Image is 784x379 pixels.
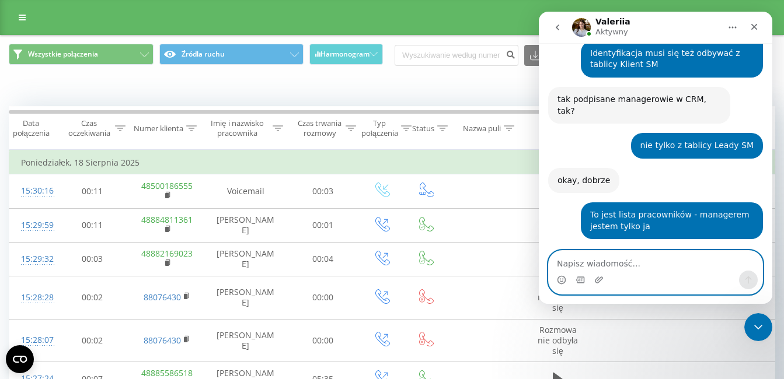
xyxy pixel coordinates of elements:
[287,242,360,276] td: 00:04
[412,124,434,134] div: Status
[28,50,98,59] span: Wszystkie połączenia
[524,45,587,66] button: Eksport
[320,50,370,58] span: Harmonogram
[205,208,287,242] td: [PERSON_NAME]
[56,174,129,208] td: 00:11
[141,214,193,225] a: 48884811361
[361,118,398,138] div: Typ połączenia
[395,45,518,66] input: Wyszukiwanie według numeru
[66,118,112,138] div: Czas oczekiwania
[287,319,360,362] td: 00:00
[21,180,44,202] div: 15:30:16
[141,180,193,191] a: 48500186555
[56,208,129,242] td: 00:11
[297,118,343,138] div: Czas trwania rozmowy
[538,281,578,313] span: Rozmowa nie odbyła się
[539,12,772,304] iframe: Intercom live chat
[159,44,304,65] button: Źródła ruchu
[21,214,44,237] div: 15:29:59
[56,242,129,276] td: 00:03
[134,124,183,134] div: Numer klienta
[205,242,287,276] td: [PERSON_NAME]
[141,367,193,378] a: 48885586518
[9,44,154,65] button: Wszystkie połączenia
[56,276,129,319] td: 00:02
[287,174,360,208] td: 00:03
[9,118,53,138] div: Data połączenia
[21,329,44,352] div: 15:28:07
[205,319,287,362] td: [PERSON_NAME]
[533,118,590,138] div: Nagranie rozmowy
[463,124,501,134] div: Nazwa puli
[205,174,287,208] td: Voicemail
[21,248,44,271] div: 15:29:32
[309,44,383,65] button: Harmonogram
[21,286,44,309] div: 15:28:28
[205,276,287,319] td: [PERSON_NAME]
[287,208,360,242] td: 00:01
[205,118,270,138] div: Imię i nazwisko pracownika
[744,313,772,341] iframe: Intercom live chat
[144,292,181,303] a: 88076430
[141,248,193,259] a: 48882169023
[144,335,181,346] a: 88076430
[287,276,360,319] td: 00:00
[6,345,34,373] button: Open CMP widget
[56,319,129,362] td: 00:02
[538,324,578,356] span: Rozmowa nie odbyła się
